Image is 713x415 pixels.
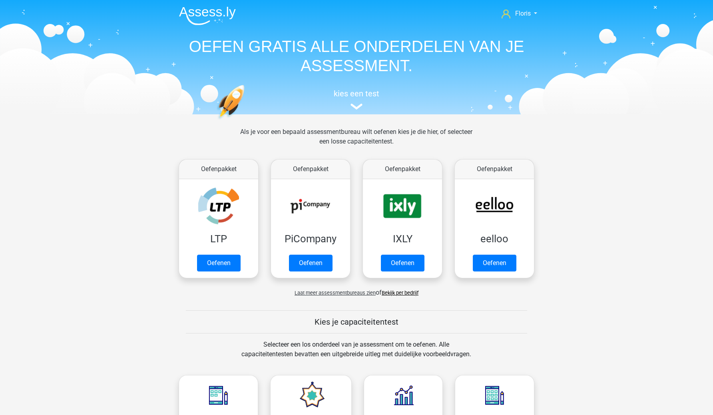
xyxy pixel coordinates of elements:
[173,37,540,75] h1: OEFEN GRATIS ALLE ONDERDELEN VAN JE ASSESSMENT.
[173,89,540,98] h5: kies een test
[498,9,540,18] a: Floris
[381,255,424,271] a: Oefenen
[234,127,479,156] div: Als je voor een bepaald assessmentbureau wilt oefenen kies je die hier, of selecteer een losse ca...
[289,255,333,271] a: Oefenen
[295,290,376,296] span: Laat meer assessmentbureaus zien
[197,255,241,271] a: Oefenen
[234,340,479,369] div: Selecteer een los onderdeel van je assessment om te oefenen. Alle capaciteitentesten bevatten een...
[217,85,275,157] img: oefenen
[473,255,516,271] a: Oefenen
[186,317,527,327] h5: Kies je capaciteitentest
[179,6,236,25] img: Assessly
[351,104,362,110] img: assessment
[173,89,540,110] a: kies een test
[382,290,418,296] a: Bekijk per bedrijf
[515,10,531,17] span: Floris
[173,281,540,297] div: of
